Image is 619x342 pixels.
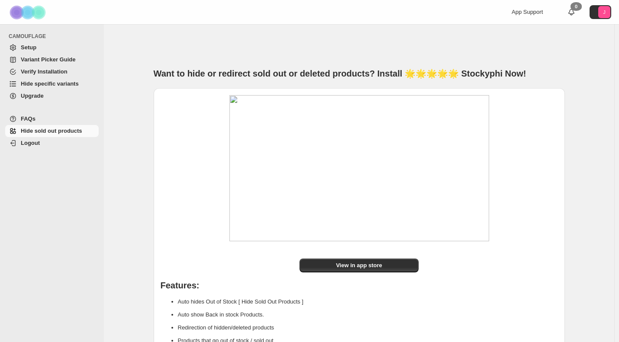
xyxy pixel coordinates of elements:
[21,80,79,87] span: Hide specific variants
[512,9,543,15] span: App Support
[21,115,35,122] span: FAQs
[5,54,99,66] a: Variant Picker Guide
[5,90,99,102] a: Upgrade
[21,68,68,75] span: Verify Installation
[571,2,582,11] div: 0
[229,95,489,241] img: image
[21,140,40,146] span: Logout
[178,321,558,334] li: Redirection of hidden/deleted products
[5,113,99,125] a: FAQs
[7,0,50,24] img: Camouflage
[5,66,99,78] a: Verify Installation
[5,125,99,137] a: Hide sold out products
[21,56,75,63] span: Variant Picker Guide
[161,281,558,290] h1: Features:
[178,308,558,321] li: Auto show Back in stock Products.
[5,78,99,90] a: Hide specific variants
[154,67,565,80] h1: Want to hide or redirect sold out or deleted products? Install 🌟🌟🌟🌟🌟 Stockyphi Now!
[590,5,611,19] button: Avatar with initials J
[21,93,44,99] span: Upgrade
[9,33,100,40] span: CAMOUFLAGE
[5,137,99,149] a: Logout
[5,42,99,54] a: Setup
[598,6,610,18] span: Avatar with initials J
[336,261,382,270] span: View in app store
[21,44,36,51] span: Setup
[21,128,82,134] span: Hide sold out products
[567,8,576,16] a: 0
[300,259,419,272] a: View in app store
[178,295,558,308] li: Auto hides Out of Stock [ Hide Sold Out Products ]
[603,10,606,15] text: J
